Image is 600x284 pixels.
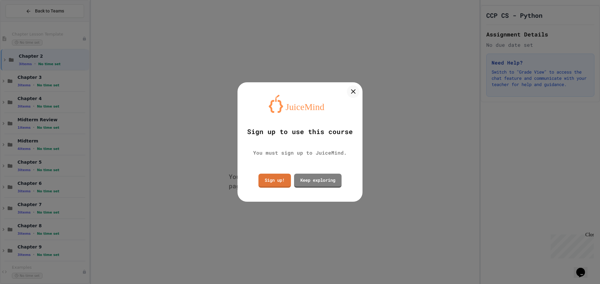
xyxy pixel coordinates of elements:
a: Keep exploring [294,174,342,188]
div: You must sign up to JuiceMind. [253,149,347,156]
div: Chat with us now!Close [2,2,43,40]
a: Sign up! [258,174,291,188]
div: Sign up to use this course [247,127,353,137]
img: logo-orange.svg [269,95,331,113]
